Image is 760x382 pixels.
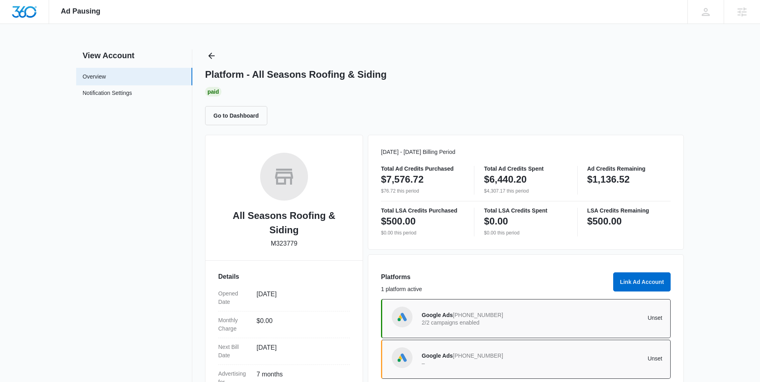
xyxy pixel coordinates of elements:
dd: [DATE] [257,343,343,360]
button: Link Ad Account [613,272,671,291]
p: $6,440.20 [484,173,527,186]
p: $4,307.17 this period [484,187,567,195]
a: Notification Settings [83,89,132,99]
h2: View Account [76,49,192,61]
p: 2/2 campaigns enabled [422,320,542,325]
a: Google AdsGoogle Ads[PHONE_NUMBER]–Unset [381,340,671,379]
p: $0.00 [484,215,508,228]
p: $76.72 this period [381,187,464,195]
p: $500.00 [587,215,622,228]
span: [PHONE_NUMBER] [453,312,503,318]
p: $0.00 this period [381,229,464,236]
button: Go to Dashboard [205,106,267,125]
p: – [422,360,542,366]
p: Unset [542,315,663,321]
a: Overview [83,73,106,81]
h1: Platform - All Seasons Roofing & Siding [205,69,387,81]
h2: All Seasons Roofing & Siding [218,209,350,237]
h3: Platforms [381,272,608,282]
p: $1,136.52 [587,173,630,186]
img: Google Ads [396,311,408,323]
p: $0.00 this period [484,229,567,236]
dt: Opened Date [218,289,250,306]
span: Google Ads [422,312,453,318]
p: Total LSA Credits Spent [484,208,567,213]
div: Next Bill Date[DATE] [218,338,350,365]
p: M323779 [271,239,298,248]
dt: Next Bill Date [218,343,250,360]
p: [DATE] - [DATE] Billing Period [381,148,671,156]
p: Total LSA Credits Purchased [381,208,464,213]
a: Google AdsGoogle Ads[PHONE_NUMBER]2/2 campaigns enabledUnset [381,299,671,338]
p: Unset [542,356,663,361]
p: Ad Credits Remaining [587,166,671,171]
span: [PHONE_NUMBER] [453,352,503,359]
div: Paid [205,87,221,96]
button: Back [205,49,218,62]
dd: $0.00 [257,316,343,333]
div: Monthly Charge$0.00 [218,311,350,338]
h3: Details [218,272,350,282]
p: 1 platform active [381,285,608,293]
dt: Monthly Charge [218,316,250,333]
img: Google Ads [396,352,408,364]
p: $7,576.72 [381,173,424,186]
span: Ad Pausing [61,7,101,16]
p: Total Ad Credits Spent [484,166,567,171]
p: LSA Credits Remaining [587,208,671,213]
p: Total Ad Credits Purchased [381,166,464,171]
span: Google Ads [422,352,453,359]
dd: [DATE] [257,289,343,306]
a: Go to Dashboard [205,112,272,119]
div: Opened Date[DATE] [218,285,350,311]
p: $500.00 [381,215,416,228]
